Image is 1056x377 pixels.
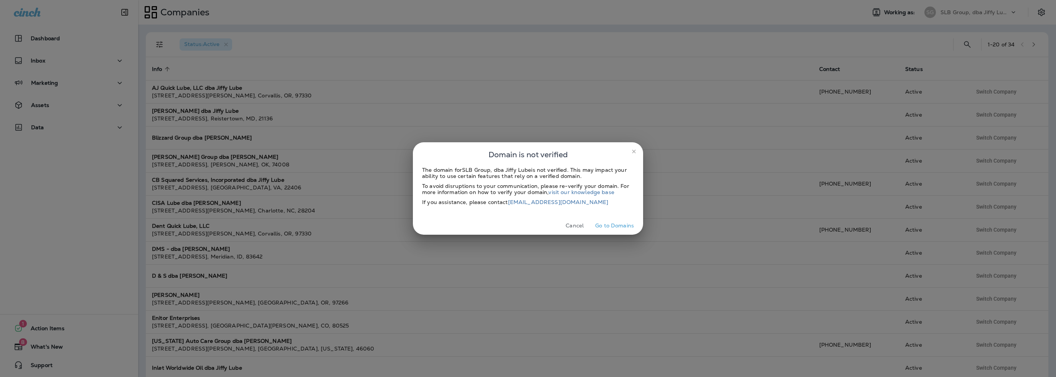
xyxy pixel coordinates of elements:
[560,220,589,232] button: Cancel
[422,183,634,195] div: To avoid disruptions to your communication, please re-verify your domain. For more information on...
[508,199,609,206] a: [EMAIL_ADDRESS][DOMAIN_NAME]
[592,220,637,232] button: Go to Domains
[422,167,634,179] div: The domain for SLB Group, dba Jiffy Lube is not verified. This may impact your ability to use cer...
[548,189,614,196] a: visit our knowledge base
[488,148,568,161] span: Domain is not verified
[422,199,634,205] div: If you assistance, please contact
[628,145,640,158] button: close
